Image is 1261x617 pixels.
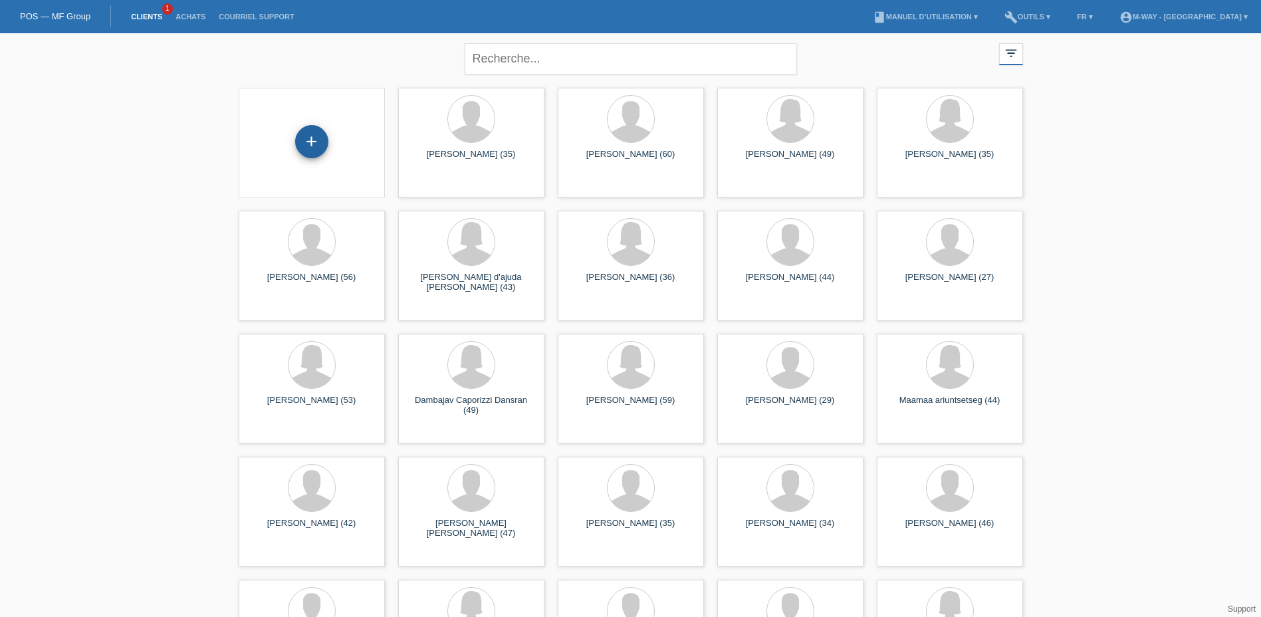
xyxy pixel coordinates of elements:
[887,272,1012,293] div: [PERSON_NAME] (27)
[249,518,374,539] div: [PERSON_NAME] (42)
[169,13,212,21] a: Achats
[1228,604,1256,614] a: Support
[887,518,1012,539] div: [PERSON_NAME] (46)
[1113,13,1254,21] a: account_circlem-way - [GEOGRAPHIC_DATA] ▾
[409,272,534,293] div: [PERSON_NAME] d'ajuda [PERSON_NAME] (43)
[728,272,853,293] div: [PERSON_NAME] (44)
[162,3,173,15] span: 1
[887,395,1012,416] div: Maamaa ariuntsetseg (44)
[728,518,853,539] div: [PERSON_NAME] (34)
[409,518,534,539] div: [PERSON_NAME] [PERSON_NAME] (47)
[873,11,886,24] i: book
[296,130,328,153] div: Enregistrer le client
[20,11,90,21] a: POS — MF Group
[1004,46,1018,61] i: filter_list
[568,518,693,539] div: [PERSON_NAME] (35)
[249,272,374,293] div: [PERSON_NAME] (56)
[1070,13,1099,21] a: FR ▾
[887,149,1012,170] div: [PERSON_NAME] (35)
[998,13,1057,21] a: buildOutils ▾
[249,395,374,416] div: [PERSON_NAME] (53)
[1119,11,1133,24] i: account_circle
[212,13,300,21] a: Courriel Support
[124,13,169,21] a: Clients
[409,149,534,170] div: [PERSON_NAME] (35)
[1004,11,1018,24] i: build
[568,272,693,293] div: [PERSON_NAME] (36)
[568,395,693,416] div: [PERSON_NAME] (59)
[568,149,693,170] div: [PERSON_NAME] (60)
[728,395,853,416] div: [PERSON_NAME] (29)
[409,395,534,416] div: Dambajav Caporizzi Dansran (49)
[728,149,853,170] div: [PERSON_NAME] (49)
[866,13,984,21] a: bookManuel d’utilisation ▾
[465,43,797,74] input: Recherche...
